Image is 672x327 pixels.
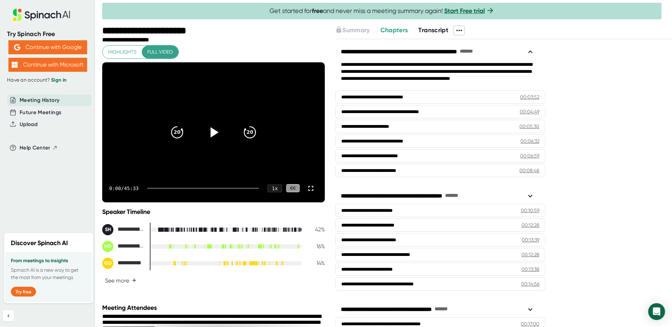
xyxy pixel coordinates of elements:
div: HG [102,241,113,252]
button: Collapse sidebar [3,310,14,321]
h2: Discover Spinach AI [11,238,68,248]
div: 00:13:39 [522,236,539,243]
div: Have an account? [7,77,88,83]
p: Spinach AI is a new way to get the most from your meetings [11,266,86,281]
div: 00:06:32 [520,138,539,145]
button: Future Meetings [20,109,61,117]
span: Get started for and never miss a meeting summary again! [269,7,495,15]
a: Sign in [51,77,66,83]
div: 00:13:38 [521,266,539,273]
div: 14 % [307,260,325,266]
div: 00:10:59 [521,207,539,214]
b: free [312,7,323,15]
button: Transcript [418,26,448,35]
div: 1 x [267,185,282,192]
button: Continue with Microsoft [8,58,87,72]
div: 00:12:28 [521,251,539,258]
div: 0:00 / 45:33 [109,186,139,191]
button: Meeting History [20,96,59,104]
span: Highlights [108,48,136,56]
span: Summary [342,26,370,34]
button: Summary [335,26,370,35]
button: Chapters [380,26,408,35]
img: Aehbyd4JwY73AAAAAElFTkSuQmCC [14,44,20,50]
button: Full video [142,46,178,58]
div: 16 % [307,243,325,250]
div: 00:04:49 [520,108,539,115]
div: Meeting Attendees [102,304,327,312]
span: Help Center [20,144,50,152]
div: Try Spinach Free [7,30,88,38]
div: SH [102,224,113,235]
button: Continue with Google [8,40,87,54]
button: Help Center [20,144,58,152]
div: CC [286,184,300,192]
div: Stephan Hawthorne [102,224,144,235]
div: 00:12:28 [521,222,539,229]
span: + [132,278,136,283]
div: GD [102,258,113,269]
a: Start Free trial [444,7,485,15]
span: Full video [147,48,173,56]
button: Upload [20,120,37,128]
div: 00:03:52 [520,93,539,100]
div: 00:14:56 [521,280,539,287]
span: Transcript [418,26,448,34]
div: Open Intercom Messenger [648,303,665,320]
div: 00:05:30 [519,123,539,130]
button: See more+ [102,274,139,287]
h3: From meetings to insights [11,258,86,264]
div: 00:06:59 [520,152,539,159]
div: 42 % [307,226,325,233]
button: Try free [11,287,36,297]
button: Highlights [103,46,142,58]
div: Speaker Timeline [102,208,325,216]
div: 00:08:48 [519,167,539,174]
span: Chapters [380,26,408,34]
div: Hugo Gonzalez [102,241,144,252]
div: Geoff Davis [102,258,144,269]
div: Upgrade to access [335,26,380,35]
